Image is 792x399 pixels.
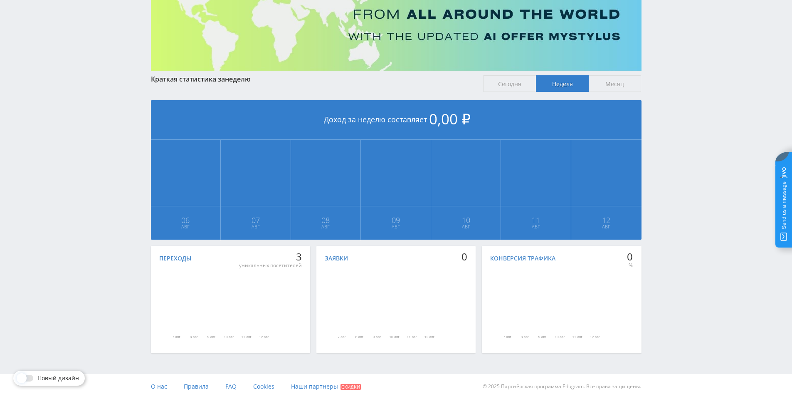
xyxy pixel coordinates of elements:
span: 10 [432,217,501,223]
div: Заявки [325,255,348,262]
div: Переходы [159,255,191,262]
span: Месяц [589,75,641,92]
text: 12 авг. [259,335,269,340]
text: 8 авг. [355,335,364,340]
text: 10 авг. [555,335,565,340]
span: Авг [501,223,570,230]
div: 0 [461,251,467,263]
div: % [627,262,633,269]
span: 0,00 ₽ [429,109,471,129]
span: Наши партнеры [291,382,338,390]
span: 11 [501,217,570,223]
text: 10 авг. [389,335,400,340]
svg: Диаграмма. [300,266,460,349]
span: 08 [291,217,360,223]
span: 12 [572,217,641,223]
text: 7 авг. [338,335,346,340]
text: 8 авг. [190,335,198,340]
a: О нас [151,374,167,399]
span: Авг [221,223,290,230]
div: 3 [239,251,302,263]
span: Правила [184,382,209,390]
svg: Диаграмма. [465,266,625,349]
span: Скидки [340,384,361,390]
span: Авг [291,223,360,230]
span: О нас [151,382,167,390]
a: Наши партнеры Скидки [291,374,361,399]
text: 7 авг. [503,335,512,340]
text: 8 авг. [521,335,529,340]
div: Доход за неделю составляет [151,100,641,140]
div: Краткая статистика за [151,75,475,83]
div: 0 [627,251,633,263]
svg: Диаграмма. [134,266,294,349]
text: 11 авг. [407,335,417,340]
span: Новый дизайн [37,375,79,382]
span: Неделя [536,75,589,92]
a: FAQ [225,374,237,399]
text: 9 авг. [538,335,547,340]
div: Конверсия трафика [490,255,555,262]
span: 06 [151,217,220,223]
span: 09 [361,217,430,223]
a: Правила [184,374,209,399]
text: 9 авг. [373,335,381,340]
span: Авг [572,223,641,230]
a: Cookies [253,374,274,399]
text: 7 авг. [172,335,181,340]
span: Авг [432,223,501,230]
span: Cookies [253,382,274,390]
div: уникальных посетителей [239,262,302,269]
span: 07 [221,217,290,223]
span: Авг [151,223,220,230]
text: 12 авг. [424,335,434,340]
div: © 2025 Партнёрская программа Edugram. Все права защищены. [400,374,641,399]
span: Авг [361,223,430,230]
text: 11 авг. [572,335,583,340]
text: 10 авг. [224,335,234,340]
span: FAQ [225,382,237,390]
text: 11 авг. [241,335,252,340]
span: Сегодня [483,75,536,92]
text: 12 авг. [590,335,600,340]
text: 9 авг. [207,335,216,340]
span: неделю [225,74,251,84]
